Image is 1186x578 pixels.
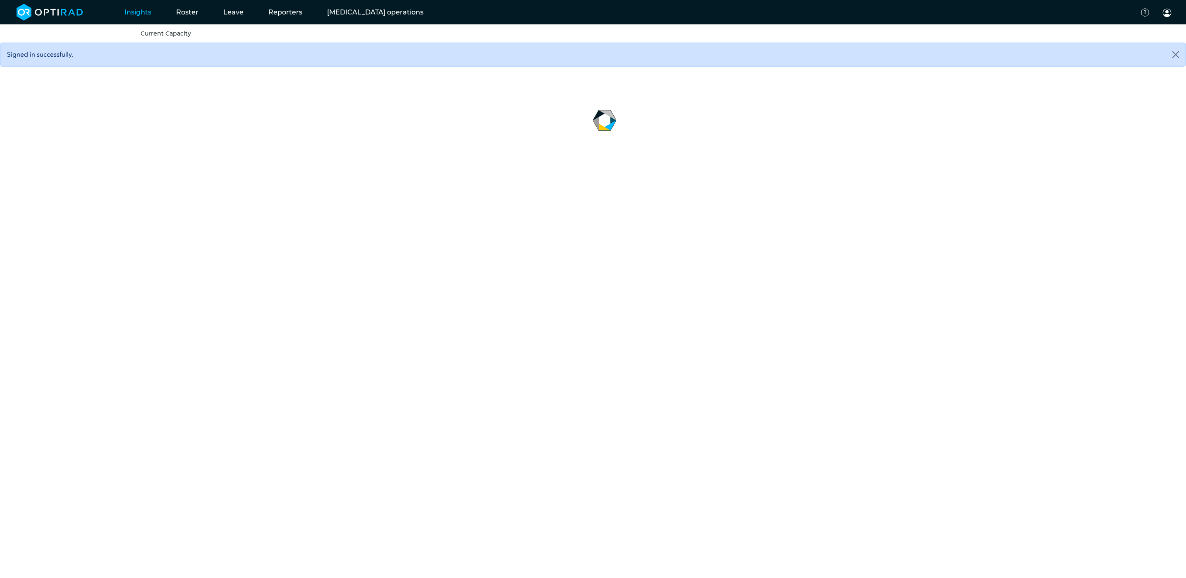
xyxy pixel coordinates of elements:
[1166,43,1186,66] button: Close
[141,30,191,37] a: Current Capacity
[17,4,83,21] img: brand-opti-rad-logos-blue-and-white-d2f68631ba2948856bd03f2d395fb146ddc8fb01b4b6e9315ea85fa773367...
